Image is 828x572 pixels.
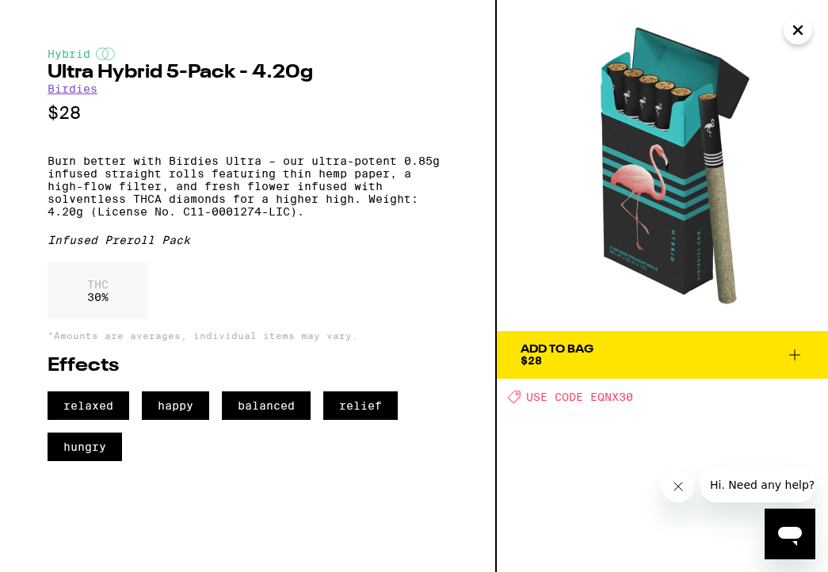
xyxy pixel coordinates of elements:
div: 30 % [48,262,148,319]
span: hungry [48,433,122,461]
iframe: Close message [662,471,694,502]
p: Burn better with Birdies Ultra – our ultra-potent 0.85g infused straight rolls featuring thin hem... [48,154,448,218]
a: Birdies [48,82,97,95]
span: $28 [521,354,542,367]
div: Add To Bag [521,344,593,355]
h2: Ultra Hybrid 5-Pack - 4.20g [48,63,448,82]
h2: Effects [48,357,448,376]
iframe: Message from company [700,467,815,502]
button: Close [784,16,812,44]
span: USE CODE EQNX30 [526,391,633,403]
p: $28 [48,103,448,123]
p: *Amounts are averages, individual items may vary. [48,330,448,341]
div: Hybrid [48,48,448,60]
img: hybridColor.svg [96,48,115,60]
span: balanced [222,391,311,420]
span: relief [323,391,398,420]
p: THC [87,278,109,291]
span: happy [142,391,209,420]
button: Add To Bag$28 [497,331,828,379]
div: Infused Preroll Pack [48,234,448,246]
iframe: Button to launch messaging window [765,509,815,559]
span: relaxed [48,391,129,420]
